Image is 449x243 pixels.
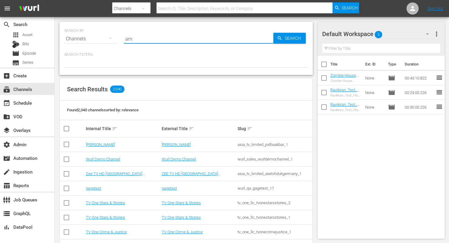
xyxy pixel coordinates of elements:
span: Reports [3,182,10,189]
a: Ravikiran_Test_Hlsv2_Seg_30mins_Duration [330,102,360,116]
td: 00:23:00.226 [402,85,436,100]
span: Asset [12,31,19,39]
button: Search [273,33,306,44]
span: Episode [388,103,395,111]
a: TV One Stars & Stories [86,201,125,205]
span: reorder [436,89,443,96]
a: TV One Stars & Stories [162,201,201,205]
a: [PERSON_NAME] [162,142,191,147]
a: TV One Stars & Stories [162,215,201,220]
span: Found 2,040 channels sorted by: relevance [67,108,139,112]
th: Ext. ID [362,56,385,73]
a: Wurl Demo Channel [162,157,196,161]
span: Ingestion [3,168,10,176]
span: menu [4,5,11,12]
span: Search Results [67,86,108,93]
span: GraphQL [3,210,10,217]
a: Zombie House Flipping: Ranger Danger [330,73,358,87]
div: tv_one_llc_tvonestarsstories_1 [238,215,312,220]
th: Title [330,56,362,73]
div: asia_tv_limited_zeetvhdukgermany_1 [238,171,312,176]
div: Ravikiran_Test_Hlsv2_Seg [330,93,361,97]
td: 00:43:10.822 [402,71,436,85]
span: Episode [388,89,395,96]
span: Create [3,72,10,79]
div: Ravikiran_Test_Hlsv2_Seg_30mins_Duration [330,108,361,112]
div: External Title [162,125,236,132]
img: ans4CAIJ8jUAAAAAAAAAAAAAAAAAAAAAAAAgQb4GAAAAAAAAAAAAAAAAAAAAAAAAJMjXAAAAAAAAAAAAAAAAAAAAAAAAgAT5G... [15,2,44,16]
th: Type [384,56,401,73]
span: reorder [436,74,443,81]
span: Schedule [3,100,10,107]
div: Default Workspace [322,25,435,42]
span: Episode [22,50,36,56]
button: Search [333,2,359,13]
td: 00:30:00.226 [402,100,436,114]
div: Slug [238,125,312,132]
span: Episode [12,50,19,57]
span: sort [112,126,117,131]
span: 2,040 [110,86,124,93]
a: Zee TV HD [GEOGRAPHIC_DATA] ([GEOGRAPHIC_DATA]) [86,171,145,181]
td: None [363,100,386,114]
span: reorder [436,103,443,110]
td: None [363,85,386,100]
a: gagetest [162,186,177,191]
span: Series [22,59,33,66]
span: Admin [3,141,10,148]
span: VOD [3,113,10,120]
div: wurl_qa_gagetest_17 [238,186,312,191]
div: Internal Title [86,125,160,132]
span: sort [189,126,194,131]
span: Overlays [3,127,10,134]
a: Ravikiran_Test_Hlsv2_Seg [330,88,360,97]
span: DataPool [3,224,10,231]
div: Bits [12,41,19,48]
a: Wurl Demo Channel [86,157,120,161]
div: wurl_sales_wurldemochannel_1 [238,157,312,161]
span: Channels [3,86,10,93]
a: TV One Stars & Stories [86,215,125,220]
span: Series [12,59,19,66]
a: TV One Crime & Justice [162,230,203,234]
span: Automation [3,155,10,162]
span: Search [3,21,10,28]
a: gagetest [86,186,101,191]
span: Search [342,2,358,13]
p: Search Filters: [64,52,308,57]
span: Job Queues [3,196,10,204]
a: Sign Out [427,6,443,11]
span: 3 [375,28,382,41]
a: TV One Crime & Justice [86,230,127,234]
a: [PERSON_NAME] [86,142,115,147]
span: Bits [22,41,29,47]
th: Duration [401,56,437,73]
span: sort [247,126,252,131]
a: ZEE TV HD [GEOGRAPHIC_DATA] ([GEOGRAPHIC_DATA]) [162,171,221,181]
span: Episode [388,74,395,82]
button: more_vert [433,27,440,41]
span: Search [282,33,306,44]
div: Zombie House Flipping: Ranger Danger [330,79,361,83]
span: Asset [22,32,32,38]
div: asia_tv_limited_jodhaakbar_1 [238,142,312,147]
div: tv_one_llc_tvonestarsstories_2 [238,201,312,205]
div: Channels [64,30,118,47]
div: tv_one_llc_tvonecrimejustice_1 [238,230,312,234]
td: None [363,71,386,85]
span: more_vert [433,30,440,38]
